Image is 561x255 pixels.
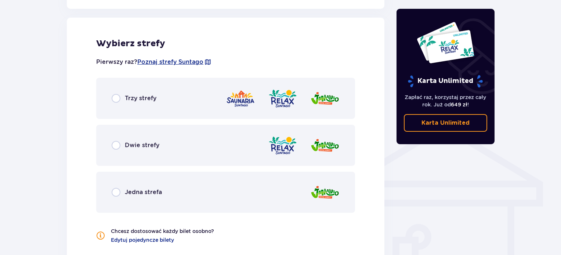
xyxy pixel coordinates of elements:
a: Edytuj pojedyncze bilety [111,236,174,244]
p: Zapłać raz, korzystaj przez cały rok. Już od ! [404,94,488,108]
span: Jedna strefa [125,188,162,196]
a: Karta Unlimited [404,114,488,132]
span: Trzy strefy [125,94,156,102]
img: Saunaria [226,88,255,109]
span: 649 zł [451,102,467,108]
p: Karta Unlimited [421,119,470,127]
img: Jamango [310,135,340,156]
img: Relax [268,88,297,109]
span: Dwie strefy [125,141,159,149]
img: Jamango [310,88,340,109]
img: Jamango [310,182,340,203]
a: Poznaj strefy Suntago [137,58,203,66]
img: Relax [268,135,297,156]
img: Dwie karty całoroczne do Suntago z napisem 'UNLIMITED RELAX', na białym tle z tropikalnymi liśćmi... [416,21,475,64]
h2: Wybierz strefy [96,38,355,49]
p: Pierwszy raz? [96,58,211,66]
p: Karta Unlimited [407,75,484,88]
p: Chcesz dostosować każdy bilet osobno? [111,227,214,235]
